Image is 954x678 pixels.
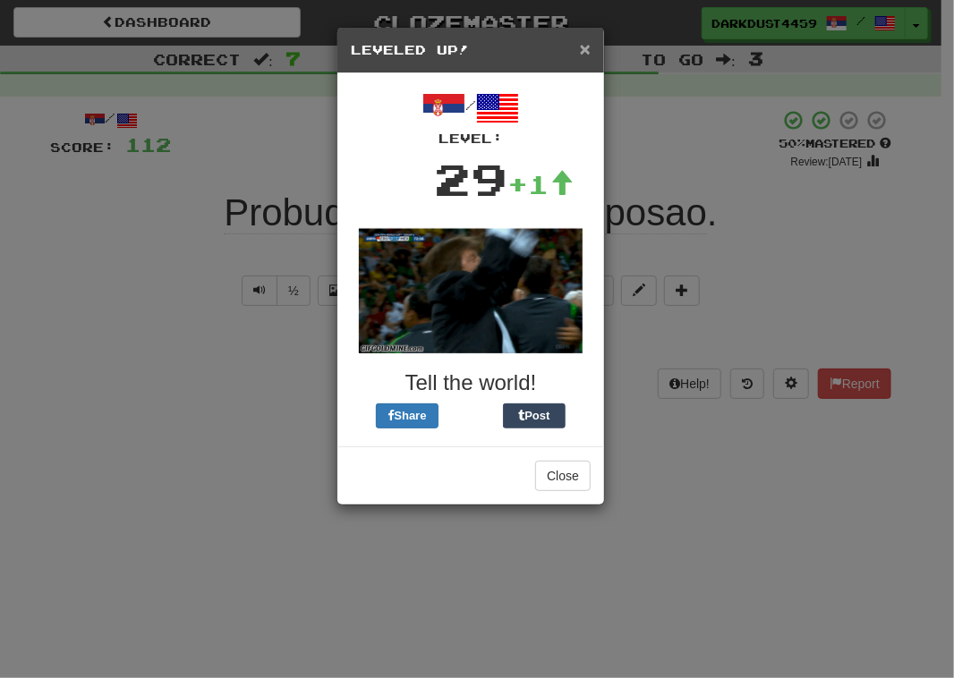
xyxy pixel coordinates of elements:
iframe: X Post Button [439,403,503,428]
img: soccer-coach-305de1daf777ce53eb89c6f6bc29008043040bc4dbfb934f710cb4871828419f.gif [359,228,583,353]
div: / [351,87,591,148]
button: Close [535,461,591,491]
div: Level: [351,130,591,148]
div: +1 [507,166,574,202]
div: 29 [434,148,507,210]
span: × [580,38,591,59]
button: Share [376,403,439,428]
h3: Tell the world! [351,371,591,394]
button: Close [580,39,591,58]
h5: Leveled Up! [351,41,591,59]
button: Post [503,403,566,428]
